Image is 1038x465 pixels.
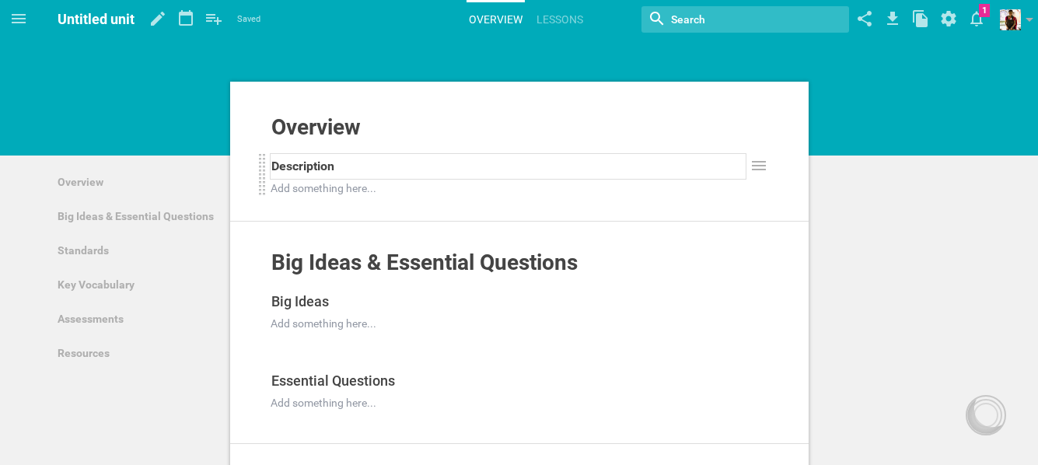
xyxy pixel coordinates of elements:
[58,11,135,27] span: Untitled unit
[271,114,361,140] span: Overview
[48,233,226,267] a: Standards
[237,12,260,27] span: Saved
[271,293,329,309] span: Big Ideas
[271,250,578,275] span: Big Ideas & Essential Questions
[534,2,585,37] a: Lessons
[48,199,226,233] a: Big Ideas & Essential Questions
[271,159,334,173] span: Description
[271,372,395,389] span: Essential Questions
[48,336,226,370] a: Resources
[467,2,525,37] a: Overview
[48,302,226,336] a: Assessments
[669,9,793,30] input: Search
[48,267,226,302] a: Key Vocabulary
[48,165,226,199] a: Overview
